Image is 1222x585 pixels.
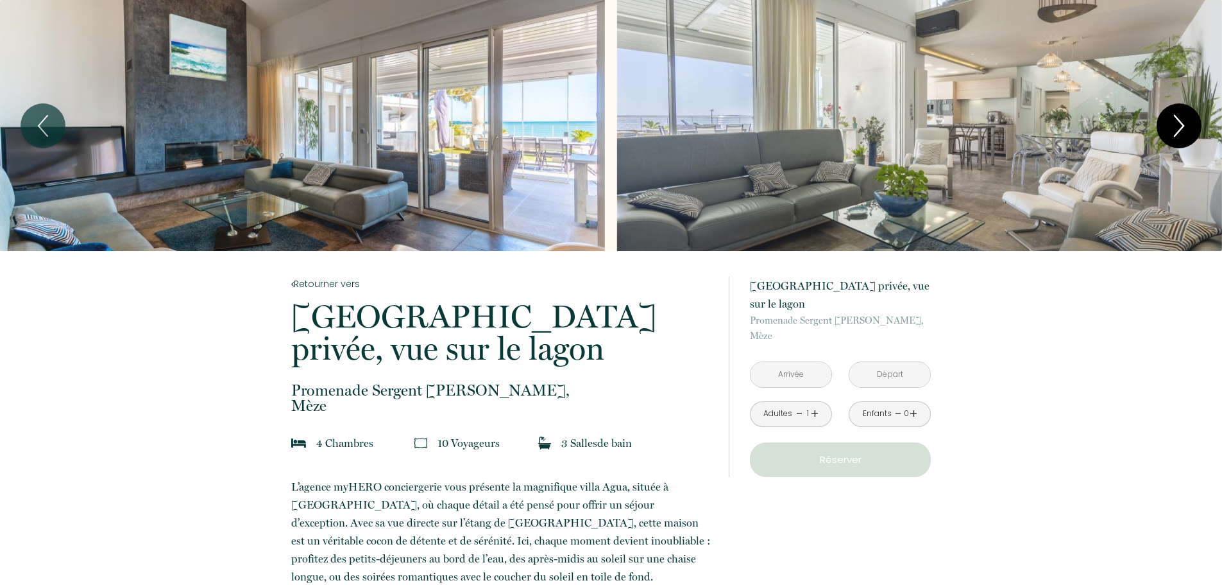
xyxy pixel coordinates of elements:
a: + [910,404,917,424]
button: Réserver [750,442,931,477]
a: - [796,404,803,424]
p: [GEOGRAPHIC_DATA] privée, vue sur le lagon [750,277,931,313]
p: Mèze [750,313,931,344]
button: Previous [21,103,65,148]
a: - [895,404,902,424]
div: 0 [903,408,910,420]
p: 3 Salle de bain [561,434,632,452]
span: Promenade Sergent [PERSON_NAME], [291,383,712,398]
div: Adultes [763,408,792,420]
span: s [593,437,597,450]
p: Réserver [754,452,926,467]
p: 10 Voyageur [437,434,500,452]
span: Promenade Sergent [PERSON_NAME], [750,313,931,328]
div: 1 [804,408,811,420]
a: + [811,404,819,424]
span: s [369,437,373,450]
a: Retourner vers [291,277,712,291]
button: Next [1157,103,1201,148]
img: guests [414,437,427,450]
div: Enfants [863,408,892,420]
input: Départ [849,362,930,387]
span: s [495,437,500,450]
p: Mèze [291,383,712,414]
p: 4 Chambre [316,434,373,452]
input: Arrivée [751,362,831,387]
p: [GEOGRAPHIC_DATA] privée, vue sur le lagon [291,301,712,365]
